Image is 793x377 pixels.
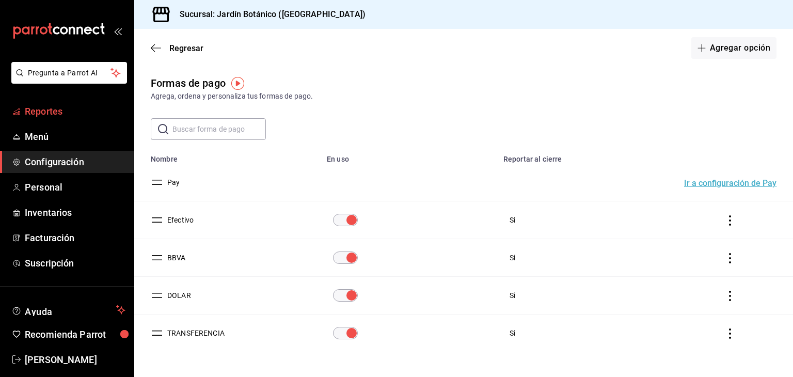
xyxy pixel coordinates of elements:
button: actions [725,215,735,226]
button: open_drawer_menu [114,27,122,35]
input: Buscar forma de pago [172,119,266,139]
button: Pay [163,177,180,187]
button: Agregar opción [691,37,776,59]
button: Pregunta a Parrot AI [11,62,127,84]
span: Inventarios [25,206,125,219]
span: Menú [25,130,125,144]
span: Suscripción [25,256,125,270]
button: Regresar [151,43,203,53]
th: En uso [321,148,497,164]
table: paymentsTable [134,148,793,352]
h3: Sucursal: Jardín Botánico ([GEOGRAPHIC_DATA]) [171,8,366,21]
div: Agrega, ordena y personaliza tus formas de pago. [151,91,776,102]
button: actions [725,291,735,301]
button: drag [151,327,163,339]
span: Configuración [25,155,125,169]
span: Si [510,254,515,262]
button: TRANSFERENCIA [163,328,225,338]
button: drag [151,214,163,226]
span: Si [510,216,515,224]
span: Regresar [169,43,203,53]
button: drag [151,252,163,264]
button: actions [725,253,735,263]
span: [PERSON_NAME] [25,353,125,367]
button: Ir a configuración de Pay [684,179,776,187]
a: Ir a configuración de Pay [684,178,776,186]
span: Facturación [25,231,125,245]
span: Reportes [25,104,125,118]
span: Personal [25,180,125,194]
button: Efectivo [163,215,194,225]
a: Pregunta a Parrot AI [7,75,127,86]
div: Formas de pago [151,75,226,91]
span: Si [510,291,515,300]
span: Ayuda [25,304,112,316]
button: BBVA [163,253,186,263]
span: Si [510,329,515,337]
button: DOLAR [163,290,191,301]
th: Reportar al cierre [497,148,672,164]
button: drag [151,176,163,189]
button: actions [725,328,735,339]
span: Recomienda Parrot [25,327,125,341]
img: Tooltip marker [231,77,244,90]
span: Pregunta a Parrot AI [28,68,111,78]
button: drag [151,289,163,302]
